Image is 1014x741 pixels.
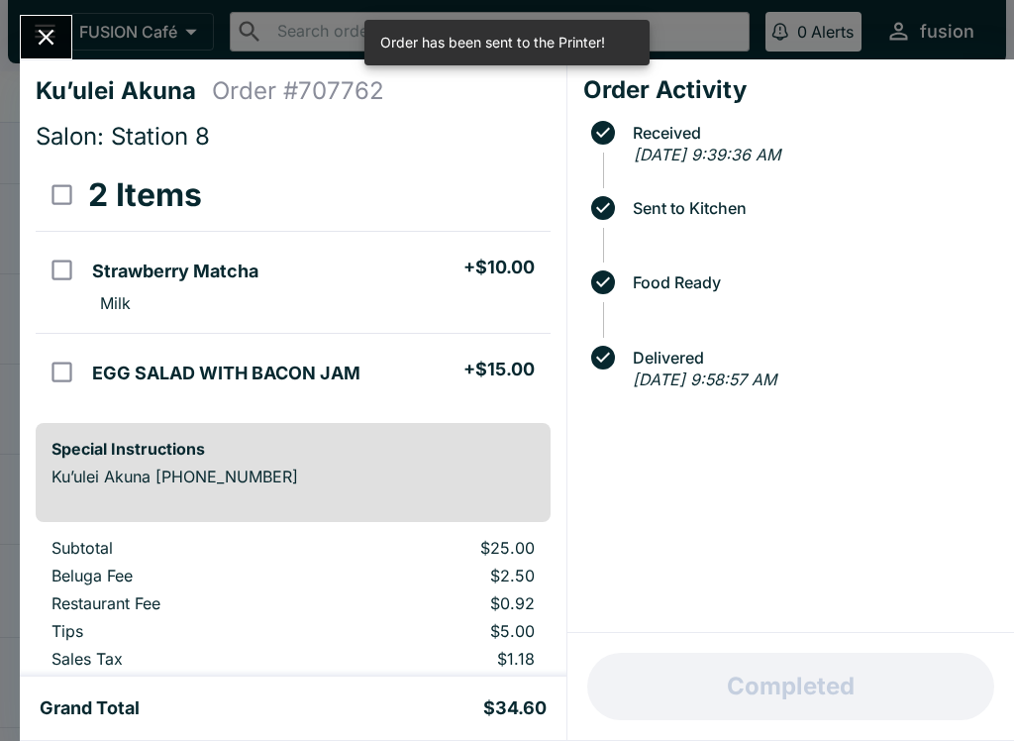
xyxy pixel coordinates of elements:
[463,256,535,279] h5: + $10.00
[92,260,258,283] h5: Strawberry Matcha
[51,566,308,585] p: Beluga Fee
[100,293,131,313] p: Milk
[21,16,71,58] button: Close
[88,175,202,215] h3: 2 Items
[51,467,535,486] p: Ku’ulei Akuna [PHONE_NUMBER]
[340,538,534,558] p: $25.00
[623,273,998,291] span: Food Ready
[340,566,534,585] p: $2.50
[623,349,998,367] span: Delivered
[340,649,534,669] p: $1.18
[483,696,547,720] h5: $34.60
[380,26,605,59] div: Order has been sent to the Printer!
[92,362,360,385] h5: EGG SALAD WITH BACON JAM
[36,538,551,677] table: orders table
[634,145,780,164] em: [DATE] 9:39:36 AM
[623,199,998,217] span: Sent to Kitchen
[36,76,212,106] h4: Ku’ulei Akuna
[633,370,776,389] em: [DATE] 9:58:57 AM
[36,122,210,151] span: Salon: Station 8
[51,621,308,641] p: Tips
[583,75,998,105] h4: Order Activity
[51,593,308,613] p: Restaurant Fee
[463,358,535,381] h5: + $15.00
[340,621,534,641] p: $5.00
[212,76,384,106] h4: Order # 707762
[40,696,140,720] h5: Grand Total
[36,159,551,407] table: orders table
[51,538,308,558] p: Subtotal
[51,439,535,459] h6: Special Instructions
[340,593,534,613] p: $0.92
[623,124,998,142] span: Received
[51,649,308,669] p: Sales Tax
